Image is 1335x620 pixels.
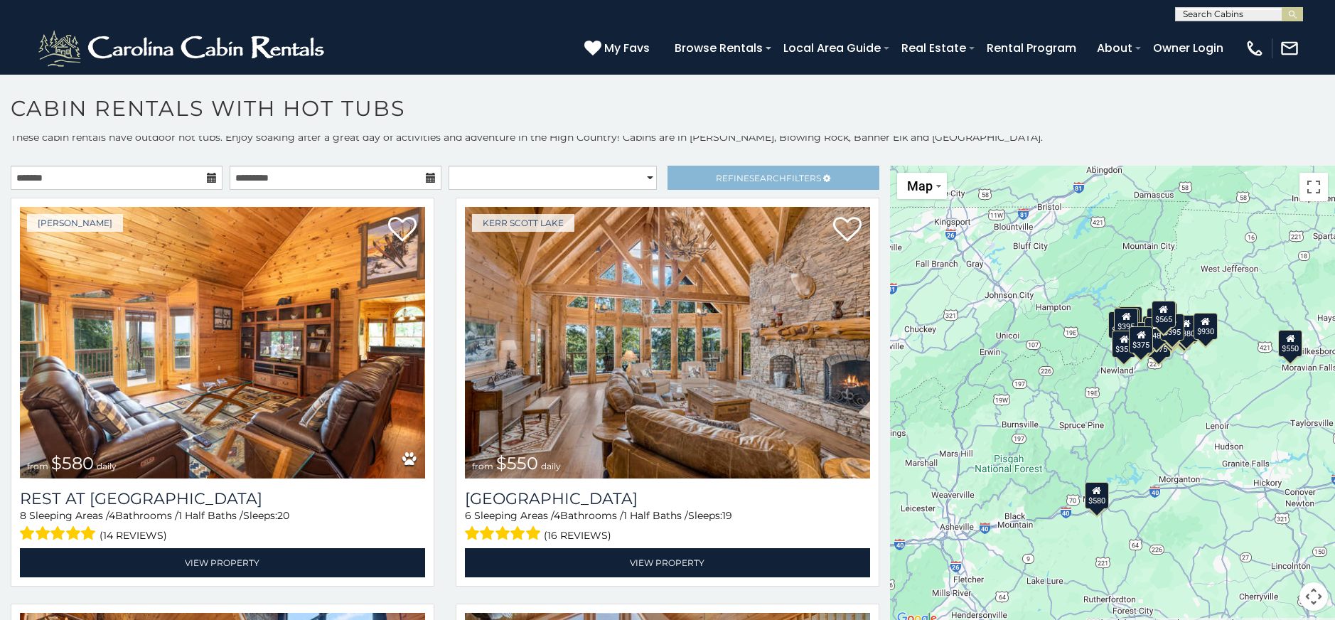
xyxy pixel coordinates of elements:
[980,36,1083,60] a: Rental Program
[20,509,26,522] span: 8
[465,509,471,522] span: 6
[1299,173,1328,201] button: Toggle fullscreen view
[388,215,417,245] a: Add to favorites
[277,509,289,522] span: 20
[1090,36,1140,60] a: About
[1194,313,1218,340] div: $930
[100,526,167,545] span: (14 reviews)
[1299,582,1328,611] button: Map camera controls
[465,489,870,508] a: [GEOGRAPHIC_DATA]
[1118,306,1142,333] div: $230
[465,207,870,479] img: Lake Haven Lodge
[1278,330,1302,357] div: $550
[1152,301,1176,328] div: $565
[465,207,870,479] a: Lake Haven Lodge from $550 daily
[667,36,770,60] a: Browse Rentals
[20,207,425,479] a: Rest at Mountain Crest from $580 daily
[722,509,732,522] span: 19
[1280,38,1299,58] img: mail-regular-white.png
[97,461,117,471] span: daily
[897,173,947,199] button: Change map style
[604,39,650,57] span: My Favs
[1112,331,1136,358] div: $355
[1160,314,1184,341] div: $395
[541,461,561,471] span: daily
[1174,315,1199,342] div: $380
[472,214,574,232] a: Kerr Scott Lake
[907,178,933,193] span: Map
[465,508,870,545] div: Sleeping Areas / Bathrooms / Sleeps:
[894,36,973,60] a: Real Estate
[27,461,48,471] span: from
[623,509,688,522] span: 1 Half Baths /
[554,509,560,522] span: 4
[20,489,425,508] h3: Rest at Mountain Crest
[51,453,94,474] span: $580
[27,214,123,232] a: [PERSON_NAME]
[20,489,425,508] a: Rest at [GEOGRAPHIC_DATA]
[178,509,243,522] span: 1 Half Baths /
[1129,326,1153,353] div: $375
[1245,38,1265,58] img: phone-regular-white.png
[36,27,331,70] img: White-1-2.png
[1114,308,1138,335] div: $395
[1108,311,1132,338] div: $650
[20,548,425,577] a: View Property
[584,39,653,58] a: My Favs
[496,453,538,474] span: $550
[716,173,821,183] span: Refine Filters
[1146,36,1231,60] a: Owner Login
[833,215,862,245] a: Add to favorites
[776,36,888,60] a: Local Area Guide
[544,526,611,545] span: (16 reviews)
[667,166,879,190] a: RefineSearchFilters
[465,548,870,577] a: View Property
[1144,317,1169,344] div: $485
[1085,482,1109,509] div: $580
[465,489,870,508] h3: Lake Haven Lodge
[109,509,115,522] span: 4
[20,207,425,479] img: Rest at Mountain Crest
[20,508,425,545] div: Sleeping Areas / Bathrooms / Sleeps:
[749,173,786,183] span: Search
[472,461,493,471] span: from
